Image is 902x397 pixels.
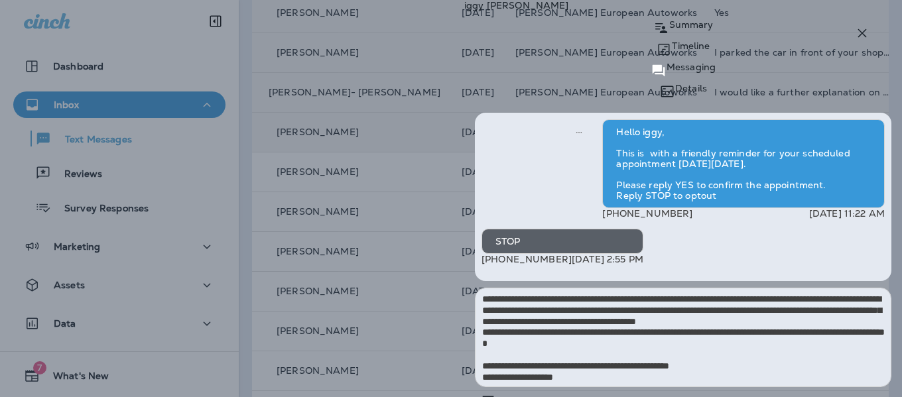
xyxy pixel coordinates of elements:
div: Hello iggy, This is with a friendly reminder for your scheduled appointment [DATE][DATE]. Please ... [602,119,885,208]
p: Timeline [672,40,710,51]
div: STOP [482,229,643,254]
span: Sent [576,125,582,137]
p: [DATE] 2:55 PM [572,254,643,264]
p: Summary [669,19,714,30]
p: Messaging [667,62,716,72]
p: [DATE] 11:22 AM [809,208,885,219]
p: [PHONE_NUMBER] [482,254,572,264]
p: Details [675,83,707,93]
p: [PHONE_NUMBER] [602,208,692,219]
